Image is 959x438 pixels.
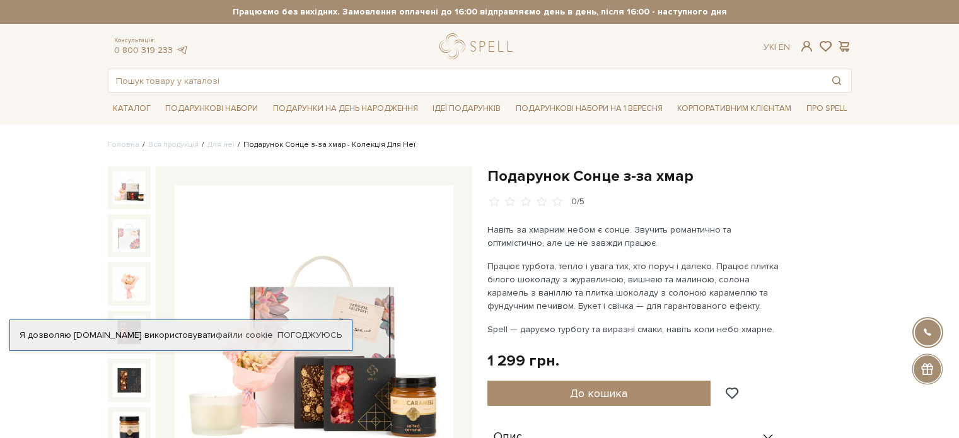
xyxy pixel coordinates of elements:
[113,219,146,252] img: Подарунок Сонце з-за хмар
[487,260,783,313] p: Працює турбота, тепло і увага тих, хто поруч і далеко. Працює плитка білого шоколаду з журавлиною...
[439,33,518,59] a: logo
[511,98,668,119] a: Подарункові набори на 1 Вересня
[108,140,139,149] a: Головна
[114,45,173,55] a: 0 800 319 233
[672,98,796,119] a: Корпоративним клієнтам
[114,37,189,45] span: Консультація:
[487,351,559,371] div: 1 299 грн.
[108,6,852,18] strong: Працюємо без вихідних. Замовлення оплачені до 16:00 відправляємо день в день, після 16:00 - насту...
[570,386,627,400] span: До кошика
[176,45,189,55] a: telegram
[571,196,584,208] div: 0/5
[822,69,851,92] button: Пошук товару у каталозі
[774,42,776,52] span: |
[764,42,790,53] div: Ук
[427,99,506,118] a: Ідеї подарунків
[160,99,263,118] a: Подарункові набори
[487,166,852,186] h1: Подарунок Сонце з-за хмар
[216,330,273,340] a: файли cookie
[487,223,783,250] p: Навіть за хмарним небом є сонце. Звучить романтично та оптимістично, але це не завжди працює.
[487,323,783,336] p: Spell — даруємо турботу та виразні смаки, навіть коли небо хмарне.
[277,330,342,341] a: Погоджуюсь
[113,267,146,300] img: Подарунок Сонце з-за хмар
[207,140,235,149] a: Для неї
[487,381,711,406] button: До кошика
[113,364,146,396] img: Подарунок Сонце з-за хмар
[113,316,146,349] img: Подарунок Сонце з-за хмар
[268,99,423,118] a: Подарунки на День народження
[779,42,790,52] a: En
[108,99,156,118] a: Каталог
[235,139,416,151] li: Подарунок Сонце з-за хмар - Колекція Для Неї
[10,330,352,341] div: Я дозволяю [DOMAIN_NAME] використовувати
[108,69,822,92] input: Пошук товару у каталозі
[801,99,852,118] a: Про Spell
[148,140,199,149] a: Вся продукція
[113,171,146,204] img: Подарунок Сонце з-за хмар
